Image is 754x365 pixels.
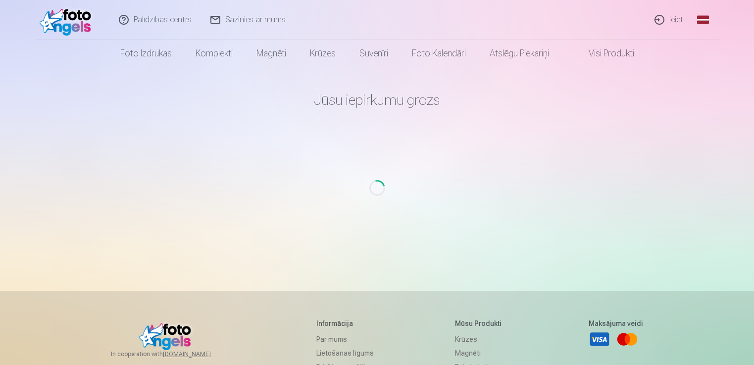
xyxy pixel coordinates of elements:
h5: Informācija [316,319,374,328]
a: [DOMAIN_NAME] [163,350,235,358]
a: Foto izdrukas [108,40,184,67]
img: /fa1 [40,4,97,36]
a: Komplekti [184,40,245,67]
span: In cooperation with [111,350,235,358]
h1: Jūsu iepirkumu grozs [88,91,666,109]
a: Visi produkti [561,40,646,67]
a: Magnēti [245,40,298,67]
h5: Mūsu produkti [455,319,507,328]
a: Suvenīri [348,40,400,67]
a: Atslēgu piekariņi [478,40,561,67]
a: Foto kalendāri [400,40,478,67]
a: Magnēti [455,346,507,360]
a: Par mums [316,332,374,346]
a: Lietošanas līgums [316,346,374,360]
a: Krūzes [298,40,348,67]
a: Krūzes [455,332,507,346]
h5: Maksājuma veidi [589,319,643,328]
a: Mastercard [616,328,638,350]
a: Visa [589,328,610,350]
